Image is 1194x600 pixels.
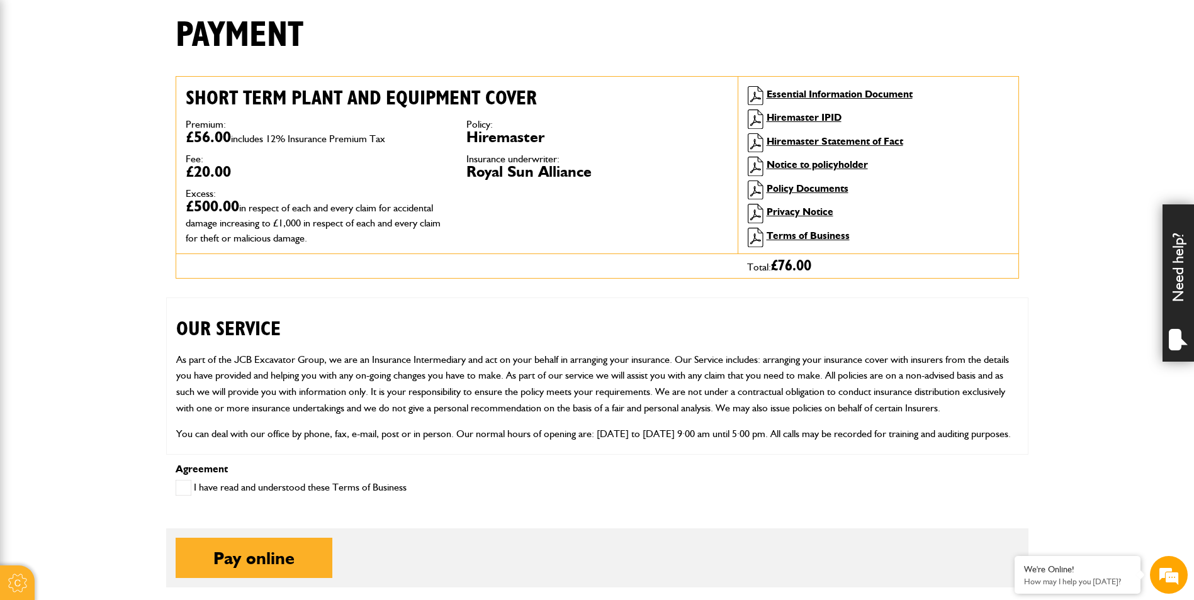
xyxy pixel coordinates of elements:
h2: Short term plant and equipment cover [186,86,728,110]
dd: Royal Sun Alliance [466,164,728,179]
a: Essential Information Document [767,88,913,100]
a: Privacy Notice [767,206,833,218]
span: in respect of each and every claim for accidental damage increasing to £1,000 in respect of each ... [186,202,441,244]
dd: Hiremaster [466,130,728,145]
div: Need help? [1163,204,1194,362]
dd: £500.00 [186,199,448,244]
label: I have read and understood these Terms of Business [176,480,407,496]
a: Policy Documents [767,182,848,194]
button: Pay online [176,538,332,578]
dt: Excess: [186,189,448,199]
h2: OUR SERVICE [176,298,1018,341]
div: Total: [738,254,1018,278]
p: You can deal with our office by phone, fax, e-mail, post or in person. Our normal hours of openin... [176,426,1018,442]
p: As part of the JCB Excavator Group, we are an Insurance Intermediary and act on your behalf in ar... [176,352,1018,416]
span: includes 12% Insurance Premium Tax [231,133,385,145]
a: Hiremaster Statement of Fact [767,135,903,147]
a: Hiremaster IPID [767,111,842,123]
p: Agreement [176,464,1019,474]
dd: £56.00 [186,130,448,145]
a: Notice to policyholder [767,158,868,170]
p: How may I help you today? [1024,577,1131,586]
h2: CUSTOMER PROTECTION INFORMATION [176,452,1018,495]
a: Terms of Business [767,230,850,242]
dt: Premium: [186,119,448,130]
dt: Insurance underwriter: [466,154,728,164]
dd: £20.00 [186,164,448,179]
div: We're Online! [1024,564,1131,575]
dt: Policy: [466,119,728,130]
h1: Payment [176,14,303,57]
dt: Fee: [186,154,448,164]
span: 76.00 [778,258,811,274]
span: £ [771,258,811,274]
